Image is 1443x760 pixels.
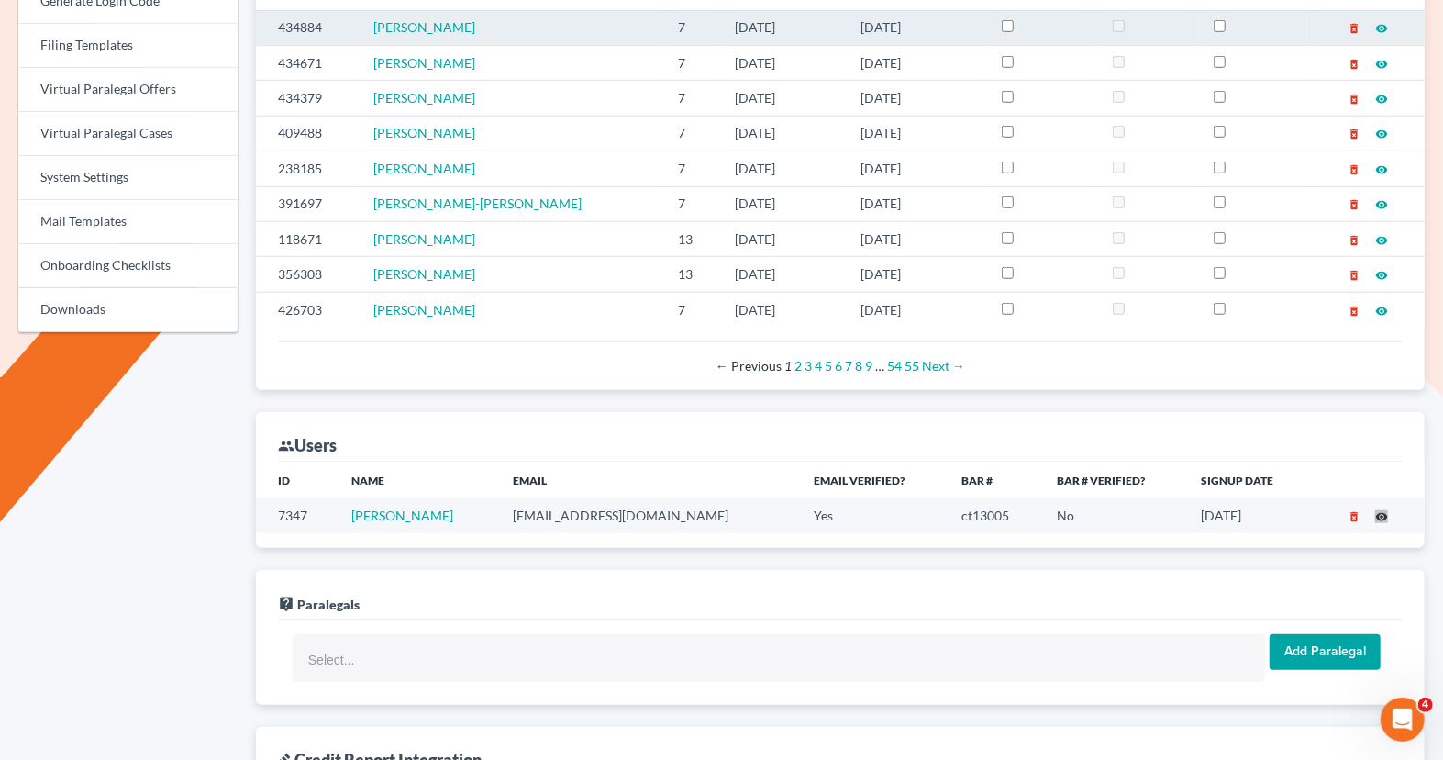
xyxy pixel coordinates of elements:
[1348,58,1360,71] i: delete_forever
[846,45,987,80] td: [DATE]
[256,10,360,45] td: 434884
[875,358,884,374] span: …
[18,288,238,332] a: Downloads
[1186,498,1312,532] td: [DATE]
[720,10,846,45] td: [DATE]
[1375,90,1388,106] a: visibility
[373,55,475,71] span: [PERSON_NAME]
[351,508,453,523] a: [PERSON_NAME]
[663,151,721,186] td: 7
[373,19,475,35] span: [PERSON_NAME]
[784,358,792,374] em: Page 1
[373,302,475,318] a: [PERSON_NAME]
[1348,90,1360,106] a: delete_forever
[846,292,987,327] td: [DATE]
[278,434,337,456] div: Users
[1348,55,1360,71] a: delete_forever
[663,10,721,45] td: 7
[256,292,360,327] td: 426703
[1348,161,1360,176] a: delete_forever
[825,358,832,374] a: Page 5
[720,116,846,151] td: [DATE]
[663,45,721,80] td: 7
[18,112,238,156] a: Virtual Paralegal Cases
[720,186,846,221] td: [DATE]
[1375,305,1388,318] i: visibility
[1381,698,1425,742] iframe: Intercom live chat
[1348,508,1360,523] a: delete_forever
[794,358,802,374] a: Page 2
[1348,510,1360,523] i: delete_forever
[846,186,987,221] td: [DATE]
[1375,510,1388,523] i: visibility
[805,358,812,374] a: Page 3
[846,81,987,116] td: [DATE]
[18,68,238,112] a: Virtual Paralegal Offers
[720,151,846,186] td: [DATE]
[278,438,294,454] i: group
[256,186,360,221] td: 391697
[373,266,475,282] a: [PERSON_NAME]
[663,221,721,256] td: 13
[1375,163,1388,176] i: visibility
[887,358,902,374] a: Page 54
[720,292,846,327] td: [DATE]
[855,358,862,374] a: Page 8
[1375,196,1388,211] a: visibility
[293,357,1388,375] div: Pagination
[800,462,948,498] th: Email Verified?
[1270,634,1381,671] input: Add Paralegal
[1348,125,1360,140] a: delete_forever
[1375,19,1388,35] a: visibility
[373,231,475,247] span: [PERSON_NAME]
[865,358,872,374] a: Page 9
[256,151,360,186] td: 238185
[18,24,238,68] a: Filing Templates
[663,186,721,221] td: 7
[498,498,799,532] td: [EMAIL_ADDRESS][DOMAIN_NAME]
[373,90,475,106] a: [PERSON_NAME]
[922,358,965,374] a: Next page
[18,244,238,288] a: Onboarding Checklists
[1375,266,1388,282] a: visibility
[845,358,852,374] a: Page 7
[1375,128,1388,140] i: visibility
[846,257,987,292] td: [DATE]
[835,358,842,374] a: Page 6
[846,10,987,45] td: [DATE]
[373,161,475,176] a: [PERSON_NAME]
[663,257,721,292] td: 13
[256,116,360,151] td: 409488
[1348,93,1360,106] i: delete_forever
[1348,302,1360,318] a: delete_forever
[256,462,338,498] th: ID
[663,292,721,327] td: 7
[800,498,948,532] td: Yes
[1375,58,1388,71] i: visibility
[256,221,360,256] td: 118671
[663,81,721,116] td: 7
[256,257,360,292] td: 356308
[18,200,238,244] a: Mail Templates
[1186,462,1312,498] th: Signup Date
[1348,231,1360,247] a: delete_forever
[720,257,846,292] td: [DATE]
[1348,163,1360,176] i: delete_forever
[720,81,846,116] td: [DATE]
[1375,508,1388,523] a: visibility
[1348,196,1360,211] a: delete_forever
[1375,234,1388,247] i: visibility
[278,596,294,612] i: live_help
[1375,231,1388,247] a: visibility
[373,125,475,140] a: [PERSON_NAME]
[1348,266,1360,282] a: delete_forever
[1375,55,1388,71] a: visibility
[663,116,721,151] td: 7
[373,196,582,211] a: [PERSON_NAME]-[PERSON_NAME]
